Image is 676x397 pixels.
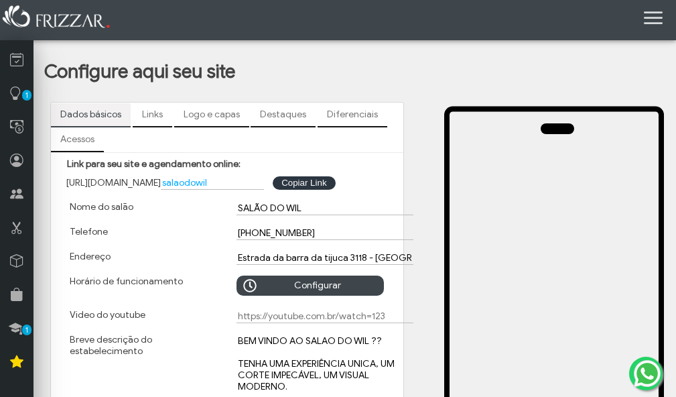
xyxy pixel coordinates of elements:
span: [URL][DOMAIN_NAME] [66,177,161,188]
a: Links [133,103,172,126]
a: Destaques [251,103,316,126]
a: Dados básicos [51,103,131,126]
label: Breve descrição do estabelecimento [70,334,152,357]
input: https://youtube.com.br/watch=123 [236,309,413,323]
input: EX: Rua afonso pena, 119, curitiba, Paraná [236,251,413,265]
a: Diferenciais [318,103,387,126]
label: Video do youtube [70,309,145,321]
label: Horário de funcionamento [70,276,183,287]
span: 1 [22,90,31,101]
button: Configurar [PERSON_NAME] [236,276,384,296]
span: 1 [22,325,31,335]
a: Logo e capas [174,103,249,126]
a: Acessos [51,128,104,151]
span: Configurar [PERSON_NAME] [261,276,375,316]
input: Digite aqui o nome do salão [236,201,413,215]
label: Nome do salão [70,201,133,213]
img: whatsapp.png [631,357,663,390]
label: Endereço [70,251,111,262]
input: meusalao [161,176,264,190]
h1: Configure aqui seu site [44,60,672,83]
label: Telefone [70,226,108,237]
input: Digite aqui o telefone [236,226,413,240]
label: Link para seu site e agendamento online: [67,158,241,170]
button: Copiar Link [273,176,335,190]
